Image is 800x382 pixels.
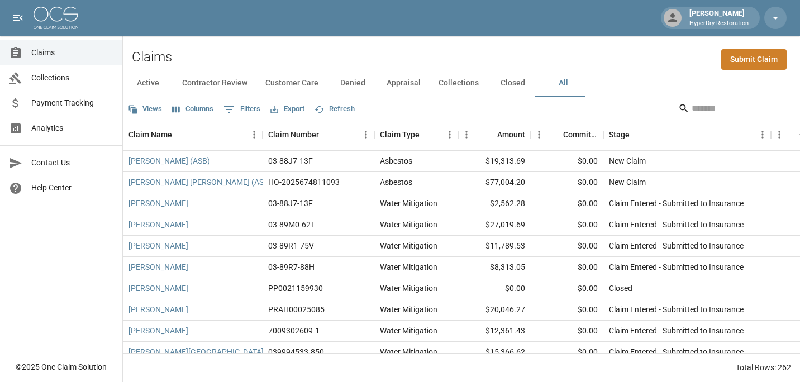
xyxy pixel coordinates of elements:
div: $77,004.20 [458,172,531,193]
button: Sort [547,127,563,142]
a: [PERSON_NAME] [128,198,188,209]
div: $11,789.53 [458,236,531,257]
button: Sort [630,127,645,142]
div: 03-88J7-13F [268,198,313,209]
a: [PERSON_NAME] [PERSON_NAME] (ASB) [128,176,272,188]
span: Claims [31,47,113,59]
div: Claim Entered - Submitted to Insurance [609,219,744,230]
a: [PERSON_NAME] [128,304,188,315]
button: Menu [531,126,547,143]
button: Customer Care [256,70,327,97]
span: Contact Us [31,157,113,169]
button: Sort [172,127,188,142]
button: Contractor Review [173,70,256,97]
a: Submit Claim [721,49,787,70]
div: $0.00 [531,151,603,172]
div: Closed [609,283,632,294]
a: [PERSON_NAME] [128,240,188,251]
div: Committed Amount [563,119,598,150]
button: Active [123,70,173,97]
div: Water Mitigation [380,240,437,251]
div: $15,366.62 [458,342,531,363]
span: Collections [31,72,113,84]
button: Select columns [169,101,216,118]
div: Claim Entered - Submitted to Insurance [609,346,744,357]
span: Payment Tracking [31,97,113,109]
div: dynamic tabs [123,70,800,97]
div: Water Mitigation [380,283,437,294]
button: Refresh [312,101,358,118]
div: $12,361.43 [458,321,531,342]
div: $0.00 [531,342,603,363]
a: [PERSON_NAME][GEOGRAPHIC_DATA] [128,346,264,357]
span: Help Center [31,182,113,194]
div: Water Mitigation [380,219,437,230]
div: $20,046.27 [458,299,531,321]
button: Menu [246,126,263,143]
div: Asbestos [380,176,412,188]
div: 03-89R7-88H [268,261,315,273]
button: Sort [420,127,435,142]
button: Sort [319,127,335,142]
div: $0.00 [531,299,603,321]
div: Water Mitigation [380,261,437,273]
a: [PERSON_NAME] [128,283,188,294]
button: Export [268,101,307,118]
div: 03-89R1-75V [268,240,314,251]
div: 039994533-850 [268,346,324,357]
div: Claim Type [374,119,458,150]
button: Menu [771,126,788,143]
div: 03-88J7-13F [268,155,313,166]
button: Views [125,101,165,118]
span: Analytics [31,122,113,134]
button: All [538,70,588,97]
div: HO-2025674811093 [268,176,340,188]
div: [PERSON_NAME] [685,8,753,28]
div: $0.00 [531,257,603,278]
button: Menu [441,126,458,143]
div: PRAH00025085 [268,304,325,315]
div: Water Mitigation [380,304,437,315]
div: Amount [458,119,531,150]
div: Claim Number [268,119,319,150]
div: New Claim [609,176,646,188]
div: $27,019.69 [458,214,531,236]
img: ocs-logo-white-transparent.png [34,7,78,29]
div: $19,313.69 [458,151,531,172]
div: $0.00 [531,193,603,214]
button: open drawer [7,7,29,29]
button: Sort [482,127,497,142]
div: Water Mitigation [380,325,437,336]
a: [PERSON_NAME] (ASB) [128,155,210,166]
h2: Claims [132,49,172,65]
div: 7009302609-1 [268,325,320,336]
button: Menu [358,126,374,143]
div: $0.00 [531,278,603,299]
div: Claim Name [128,119,172,150]
a: [PERSON_NAME] [128,219,188,230]
p: HyperDry Restoration [689,19,749,28]
div: Claim Entered - Submitted to Insurance [609,261,744,273]
a: [PERSON_NAME] [128,261,188,273]
button: Denied [327,70,378,97]
div: Stage [609,119,630,150]
div: 03-89M0-62T [268,219,315,230]
div: Water Mitigation [380,346,437,357]
div: New Claim [609,155,646,166]
div: Claim Entered - Submitted to Insurance [609,240,744,251]
div: Search [678,99,798,120]
button: Appraisal [378,70,430,97]
div: Claim Type [380,119,420,150]
div: Claim Entered - Submitted to Insurance [609,198,744,209]
div: © 2025 One Claim Solution [16,361,107,373]
div: $8,313.05 [458,257,531,278]
button: Menu [754,126,771,143]
div: Asbestos [380,155,412,166]
a: [PERSON_NAME] [128,325,188,336]
div: Stage [603,119,771,150]
div: Claim Name [123,119,263,150]
button: Show filters [221,101,263,118]
div: $0.00 [458,278,531,299]
div: $0.00 [531,236,603,257]
button: Closed [488,70,538,97]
